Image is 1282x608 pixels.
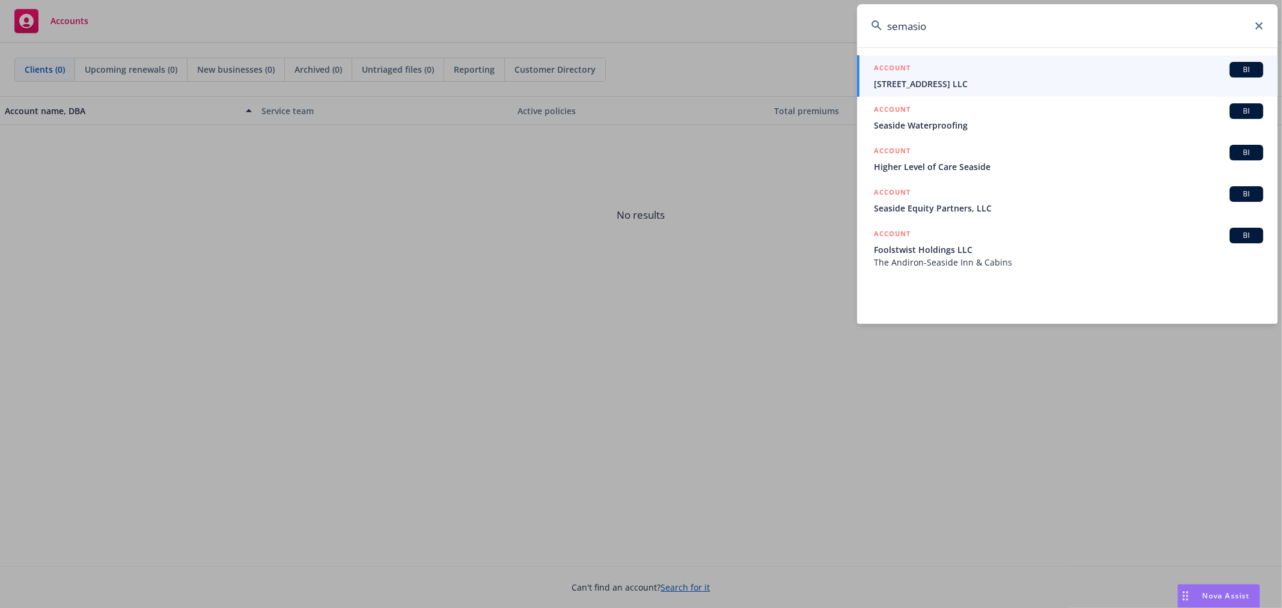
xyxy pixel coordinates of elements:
[857,4,1278,47] input: Search...
[1235,147,1259,158] span: BI
[857,97,1278,138] a: ACCOUNTBISeaside Waterproofing
[857,138,1278,180] a: ACCOUNTBIHigher Level of Care Seaside
[1235,189,1259,199] span: BI
[857,180,1278,221] a: ACCOUNTBISeaside Equity Partners, LLC
[1235,64,1259,75] span: BI
[1235,106,1259,117] span: BI
[874,228,911,242] h5: ACCOUNT
[874,202,1263,214] span: Seaside Equity Partners, LLC
[1178,585,1193,607] div: Drag to move
[1177,584,1260,608] button: Nova Assist
[1203,591,1250,601] span: Nova Assist
[874,78,1263,90] span: [STREET_ADDRESS] LLC
[857,221,1278,275] a: ACCOUNTBIFoolstwist Holdings LLCThe Andiron-Seaside Inn & Cabins
[874,160,1263,173] span: Higher Level of Care Seaside
[874,145,911,159] h5: ACCOUNT
[874,62,911,76] h5: ACCOUNT
[857,55,1278,97] a: ACCOUNTBI[STREET_ADDRESS] LLC
[874,103,911,118] h5: ACCOUNT
[874,186,911,201] h5: ACCOUNT
[1235,230,1259,241] span: BI
[874,256,1263,269] span: The Andiron-Seaside Inn & Cabins
[874,243,1263,256] span: Foolstwist Holdings LLC
[874,119,1263,132] span: Seaside Waterproofing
